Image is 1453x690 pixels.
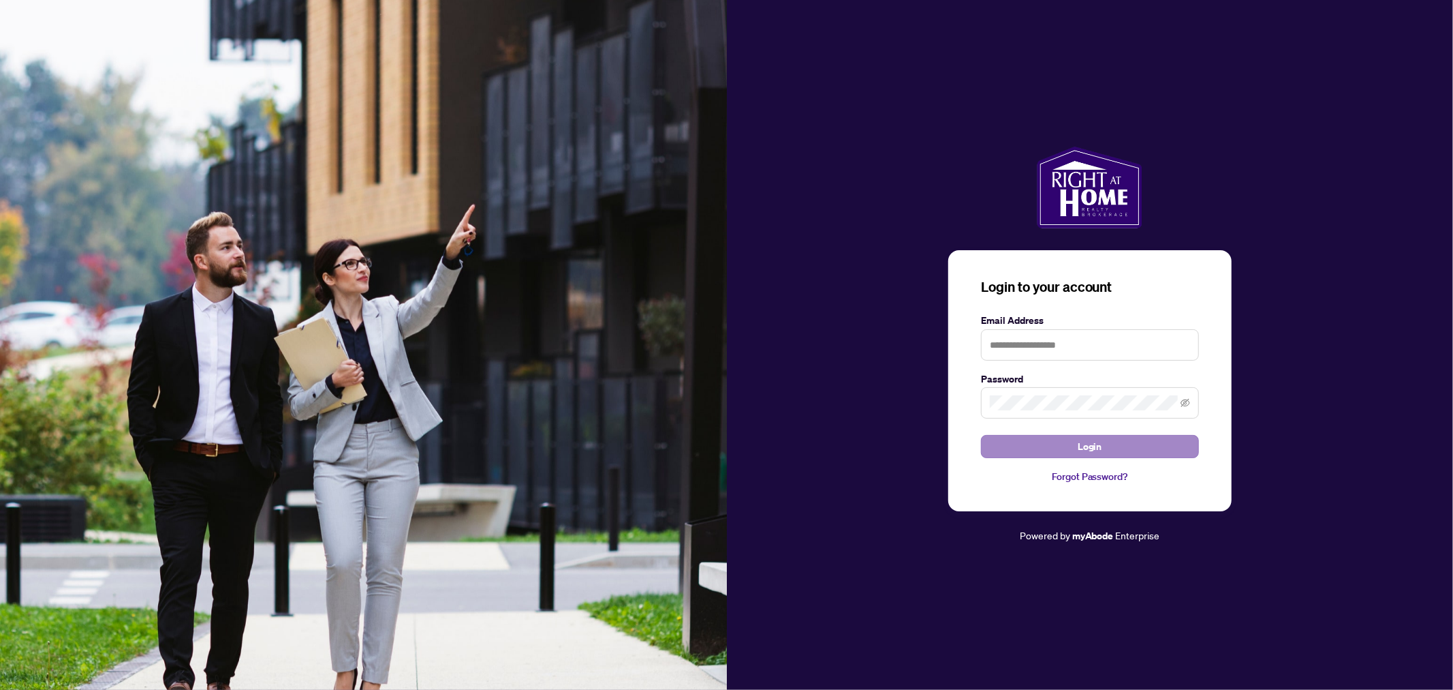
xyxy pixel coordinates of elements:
a: Forgot Password? [981,469,1199,484]
label: Password [981,372,1199,387]
span: Enterprise [1116,529,1160,541]
h3: Login to your account [981,277,1199,297]
span: Login [1078,436,1102,457]
a: myAbode [1072,528,1114,543]
span: Powered by [1020,529,1070,541]
img: ma-logo [1037,147,1142,228]
label: Email Address [981,313,1199,328]
span: eye-invisible [1181,398,1190,408]
button: Login [981,435,1199,458]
